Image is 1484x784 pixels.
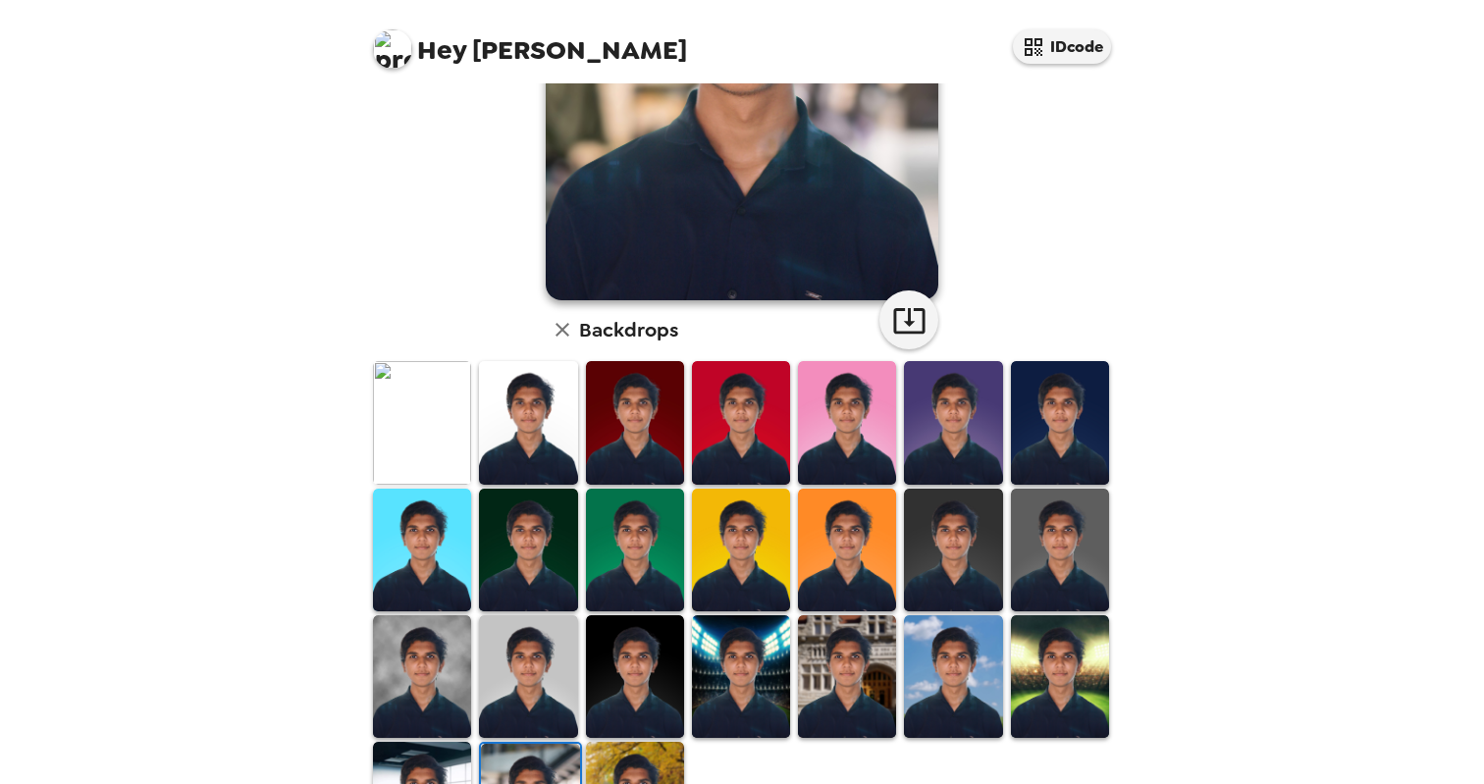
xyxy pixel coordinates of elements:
h6: Backdrops [579,314,678,345]
span: Hey [417,32,466,68]
img: Original [373,361,471,484]
span: [PERSON_NAME] [373,20,687,64]
img: profile pic [373,29,412,69]
button: IDcode [1013,29,1111,64]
